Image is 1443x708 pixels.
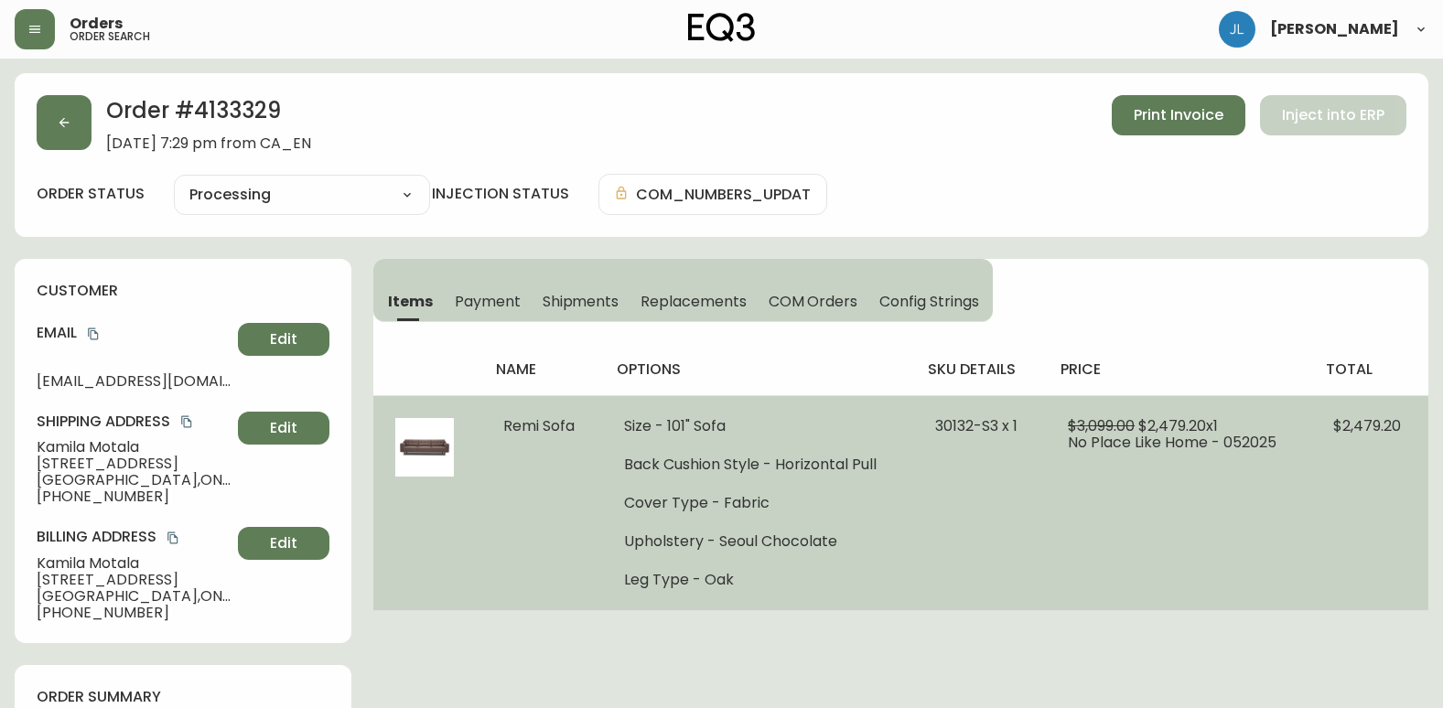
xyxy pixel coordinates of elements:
[928,359,1031,380] h4: sku details
[543,292,619,311] span: Shipments
[238,527,329,560] button: Edit
[37,527,231,547] h4: Billing Address
[388,292,433,311] span: Items
[37,555,231,572] span: Kamila Motala
[70,16,123,31] span: Orders
[238,412,329,445] button: Edit
[106,95,311,135] h2: Order # 4133329
[879,292,978,311] span: Config Strings
[37,456,231,472] span: [STREET_ADDRESS]
[688,13,756,42] img: logo
[70,31,150,42] h5: order search
[37,323,231,343] h4: Email
[270,329,297,349] span: Edit
[37,472,231,488] span: [GEOGRAPHIC_DATA] , ON , K1Y 2C1 , CA
[769,292,858,311] span: COM Orders
[37,605,231,621] span: [PHONE_NUMBER]
[1326,359,1414,380] h4: total
[37,412,231,432] h4: Shipping Address
[935,415,1018,436] span: 30132-S3 x 1
[503,415,575,436] span: Remi Sofa
[37,687,329,707] h4: order summary
[1333,415,1401,436] span: $2,479.20
[1138,415,1218,436] span: $2,479.20 x 1
[238,323,329,356] button: Edit
[641,292,746,311] span: Replacements
[270,533,297,553] span: Edit
[37,281,329,301] h4: customer
[624,418,891,434] li: Size - 101" Sofa
[37,373,231,390] span: [EMAIL_ADDRESS][DOMAIN_NAME]
[37,184,145,204] label: order status
[496,359,587,380] h4: name
[1134,105,1223,125] span: Print Invoice
[1270,22,1399,37] span: [PERSON_NAME]
[624,533,891,550] li: Upholstery - Seoul Chocolate
[624,456,891,473] li: Back Cushion Style - Horizontal Pull
[1068,415,1135,436] span: $3,099.00
[37,572,231,588] span: [STREET_ADDRESS]
[84,325,102,343] button: copy
[455,292,521,311] span: Payment
[164,529,182,547] button: copy
[624,495,891,511] li: Cover Type - Fabric
[1112,95,1245,135] button: Print Invoice
[37,488,231,505] span: [PHONE_NUMBER]
[37,439,231,456] span: Kamila Motala
[1061,359,1297,380] h4: price
[270,418,297,438] span: Edit
[1068,432,1276,453] span: No Place Like Home - 052025
[617,359,899,380] h4: options
[37,588,231,605] span: [GEOGRAPHIC_DATA] , ON , K1Y 2C1 , CA
[106,135,311,152] span: [DATE] 7:29 pm from CA_EN
[624,572,891,588] li: Leg Type - Oak
[1219,11,1255,48] img: 1c9c23e2a847dab86f8017579b61559c
[395,418,454,477] img: 8d46458f-cada-4904-99b2-b0d0c6d6d6e7.jpg
[432,184,569,204] h4: injection status
[178,413,196,431] button: copy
